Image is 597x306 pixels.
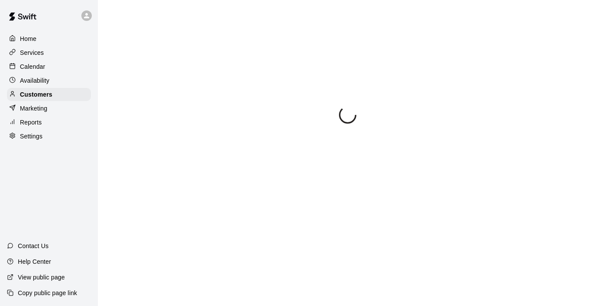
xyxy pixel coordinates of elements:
[7,74,91,87] a: Availability
[18,242,49,250] p: Contact Us
[7,130,91,143] a: Settings
[7,116,91,129] a: Reports
[20,118,42,127] p: Reports
[20,132,43,141] p: Settings
[20,90,52,99] p: Customers
[7,46,91,59] a: Services
[18,273,65,282] p: View public page
[7,102,91,115] a: Marketing
[18,289,77,297] p: Copy public page link
[20,48,44,57] p: Services
[7,32,91,45] a: Home
[20,76,50,85] p: Availability
[20,104,47,113] p: Marketing
[20,62,45,71] p: Calendar
[7,88,91,101] a: Customers
[18,257,51,266] p: Help Center
[20,34,37,43] p: Home
[7,60,91,73] a: Calendar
